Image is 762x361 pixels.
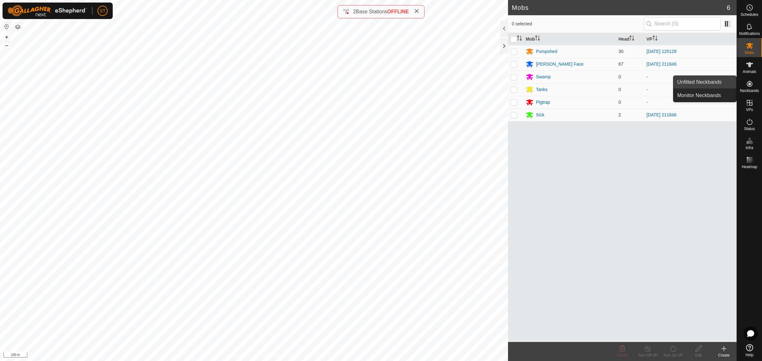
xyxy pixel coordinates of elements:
p-sorticon: Activate to sort [517,36,522,42]
img: Gallagher Logo [8,5,87,16]
td: - [644,70,737,83]
td: - [644,96,737,108]
span: Base Stations [356,9,387,14]
span: Heatmap [742,165,757,169]
th: Mob [523,33,616,45]
div: Turn Off VP [635,352,660,358]
span: 0 [618,87,621,92]
div: Pumpshed [536,48,557,55]
p-sorticon: Activate to sort [652,36,658,42]
span: Delete [617,353,628,358]
span: Monitor Neckbands [677,92,721,99]
span: Help [745,353,753,357]
span: 67 [618,62,624,67]
h2: Mobs [512,4,727,11]
span: 0 [618,100,621,105]
div: Tanks [536,86,548,93]
div: Edit [686,352,711,358]
span: 0 [618,74,621,79]
span: Infra [745,146,753,150]
a: Contact Us [260,353,279,358]
button: Map Layers [14,23,22,31]
button: – [3,42,10,49]
span: Schedules [740,13,758,16]
span: 2 [353,9,356,14]
a: Monitor Neckbands [673,89,736,102]
td: - [644,83,737,96]
p-sorticon: Activate to sort [535,36,540,42]
span: Status [744,127,755,131]
span: 6 [727,3,730,12]
a: [DATE] 125128 [646,49,677,54]
button: + [3,33,10,41]
span: ST [100,8,105,14]
span: Notifications [739,32,760,36]
span: Unfitted Neckbands [677,78,722,86]
a: [DATE] 211846 [646,62,677,67]
div: Turn On VP [660,352,686,358]
a: [DATE] 211846 [646,112,677,117]
span: Mobs [745,51,754,55]
a: Unfitted Neckbands [673,76,736,89]
div: [PERSON_NAME] Face [536,61,584,68]
div: Pigtrap [536,99,550,106]
th: VP [644,33,737,45]
div: Sick [536,112,544,118]
a: Privacy Policy [229,353,253,358]
span: 0 selected [512,21,644,27]
button: Reset Map [3,23,10,30]
span: Neckbands [740,89,759,93]
div: Create [711,352,737,358]
span: 30 [618,49,624,54]
span: Animals [743,70,756,74]
div: Swamp [536,74,551,80]
th: Head [616,33,644,45]
a: Help [737,342,762,359]
p-sorticon: Activate to sort [629,36,634,42]
span: OFFLINE [387,9,409,14]
input: Search (S) [644,17,721,30]
span: VPs [746,108,753,112]
span: 2 [618,112,621,117]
